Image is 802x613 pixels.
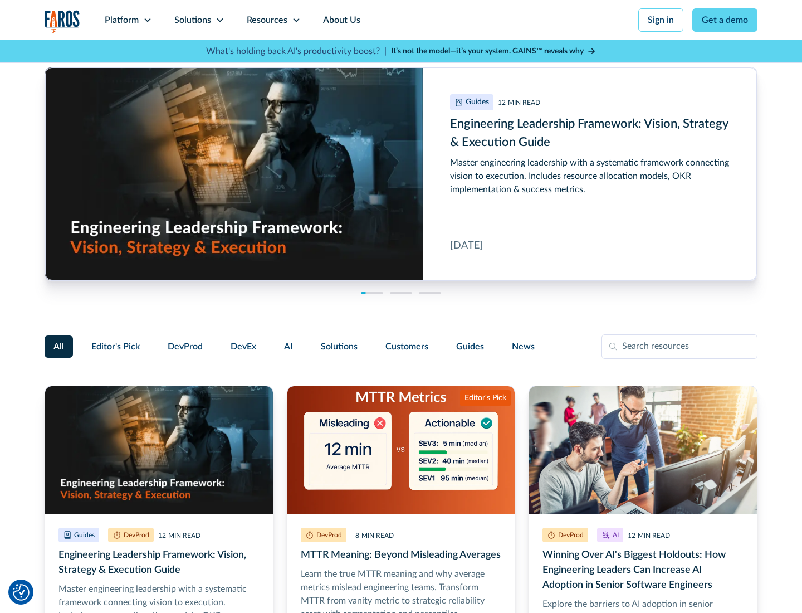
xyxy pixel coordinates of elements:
[45,386,273,514] img: Realistic image of an engineering leader at work
[45,67,757,280] div: cms-link
[638,8,683,32] a: Sign in
[284,340,293,353] span: AI
[692,8,757,32] a: Get a demo
[13,584,30,601] button: Cookie Settings
[91,340,140,353] span: Editor's Pick
[45,67,757,280] a: Engineering Leadership Framework: Vision, Strategy & Execution Guide
[53,340,64,353] span: All
[174,13,211,27] div: Solutions
[45,10,80,33] a: home
[385,340,428,353] span: Customers
[391,46,596,57] a: It’s not the model—it’s your system. GAINS™ reveals why
[231,340,256,353] span: DevEx
[391,47,584,55] strong: It’s not the model—it’s your system. GAINS™ reveals why
[287,386,515,514] img: Illustration of misleading vs. actionable MTTR metrics
[529,386,757,514] img: two male senior software developers looking at computer screens in a busy office
[247,13,287,27] div: Resources
[206,45,387,58] p: What's holding back AI's productivity boost? |
[321,340,358,353] span: Solutions
[456,340,484,353] span: Guides
[45,10,80,33] img: Logo of the analytics and reporting company Faros.
[512,340,535,353] span: News
[105,13,139,27] div: Platform
[601,334,757,359] input: Search resources
[45,67,423,280] img: Realistic image of an engineering leader at work
[13,584,30,601] img: Revisit consent button
[45,334,757,359] form: Filter Form
[168,340,203,353] span: DevProd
